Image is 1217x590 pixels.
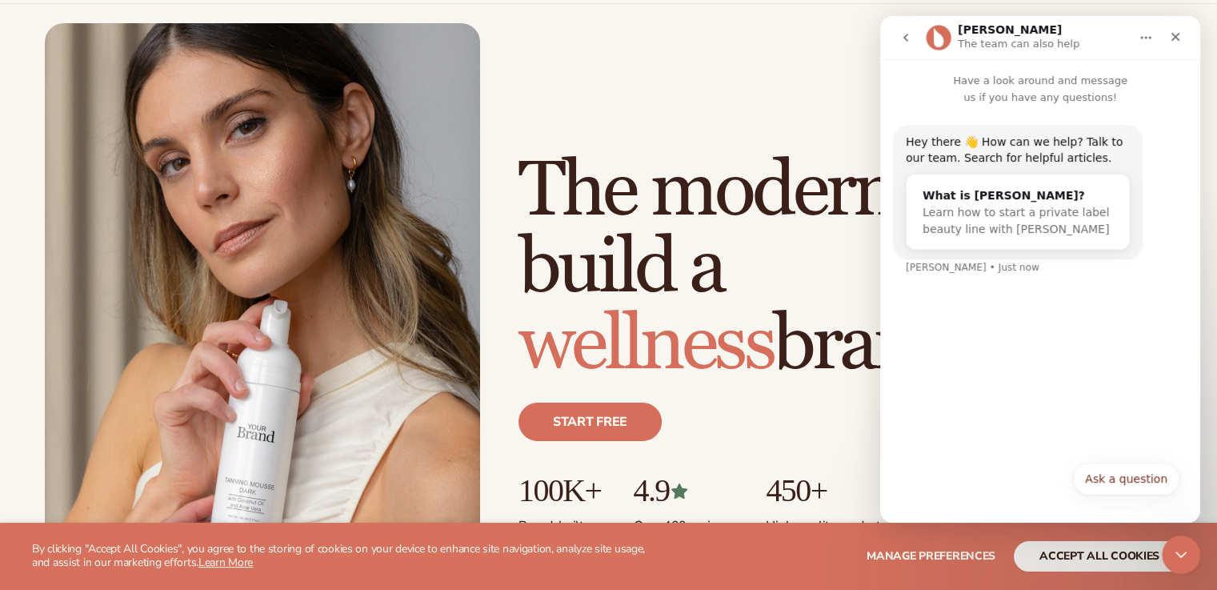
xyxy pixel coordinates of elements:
iframe: Intercom live chat [1162,536,1200,574]
p: 4.9 [633,473,734,508]
p: 450+ [766,473,887,508]
button: accept all cookies [1014,541,1185,572]
a: Learn More [198,555,253,570]
p: 100K+ [518,473,601,508]
button: Manage preferences [867,541,995,572]
span: Manage preferences [867,548,995,564]
p: By clicking "Accept All Cookies", you agree to the storing of cookies on your device to enhance s... [32,543,663,570]
span: wellness [518,298,773,391]
p: High-quality products [766,508,887,535]
img: Female holding tanning mousse. [45,23,480,572]
iframe: Intercom live chat [880,16,1200,523]
h1: The modern way to build a brand [518,153,1172,383]
a: Start free [518,403,662,441]
p: Over 400 reviews [633,508,734,535]
p: Brands built [518,508,601,535]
